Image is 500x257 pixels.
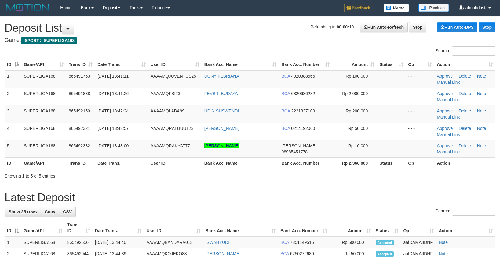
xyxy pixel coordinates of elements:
[434,157,495,169] th: Action
[377,59,406,70] th: Status: activate to sort column ascending
[66,157,95,169] th: Trans ID
[148,157,202,169] th: User ID
[205,240,229,245] a: ISWAHYUDI
[93,219,144,237] th: Date Trans.: activate to sort column ascending
[332,157,377,169] th: Rp 2.360.000
[437,91,453,96] a: Approve
[65,237,93,248] td: 865492656
[348,126,368,131] span: Rp 50,000
[21,219,65,237] th: Game/API: activate to sort column ascending
[63,209,72,214] span: CSV
[477,91,486,96] a: Note
[384,4,409,12] img: Button%20Memo.svg
[5,70,21,88] td: 1
[290,240,314,245] span: Copy 7851149515 to clipboard
[436,46,495,56] label: Search:
[437,108,453,113] a: Approve
[97,108,129,113] span: [DATE] 13:42:24
[437,80,460,85] a: Manual Link
[21,237,65,248] td: SUPERLIGA168
[5,237,21,248] td: 1
[418,4,449,12] img: panduan.png
[376,240,394,245] span: Accepted
[5,171,204,179] div: Showing 1 to 5 of 5 entries
[21,37,77,44] span: ISPORT > SUPERLIGA168
[437,132,460,137] a: Manual Link
[459,91,471,96] a: Delete
[45,209,55,214] span: Copy
[204,108,239,113] a: UDIN SUSWENDI
[202,59,279,70] th: Bank Acc. Name: activate to sort column ascending
[204,126,239,131] a: [PERSON_NAME]
[5,219,21,237] th: ID: activate to sort column descending
[290,251,314,256] span: Copy 6750272680 to clipboard
[65,219,93,237] th: Trans ID: activate to sort column ascending
[21,105,66,123] td: SUPERLIGA168
[342,91,368,96] span: Rp 2,000,000
[204,143,239,148] a: [PERSON_NAME]
[21,157,66,169] th: Game/API
[452,207,495,216] input: Search:
[437,22,477,32] a: Run Auto-DPS
[281,149,308,154] span: Copy 08985451778 to clipboard
[281,74,290,79] span: BCA
[41,207,59,217] a: Copy
[437,97,460,102] a: Manual Link
[437,74,453,79] a: Approve
[406,88,434,105] td: - - -
[401,237,436,248] td: aafDAMAIIDNF
[437,115,460,119] a: Manual Link
[151,126,194,131] span: AAAAMQRATUUU123
[434,59,495,70] th: Action: activate to sort column ascending
[281,143,316,148] span: [PERSON_NAME]
[5,105,21,123] td: 3
[5,123,21,140] td: 4
[69,143,90,148] span: 865492332
[330,219,373,237] th: Amount: activate to sort column ascending
[439,240,448,245] a: Note
[459,126,471,131] a: Delete
[477,143,486,148] a: Note
[409,22,426,32] a: Stop
[148,59,202,70] th: User ID: activate to sort column ascending
[205,251,240,256] a: [PERSON_NAME]
[97,143,129,148] span: [DATE] 13:43:00
[436,219,495,237] th: Action: activate to sort column ascending
[376,251,394,257] span: Accepted
[97,74,129,79] span: [DATE] 13:41:11
[401,219,436,237] th: Op: activate to sort column ascending
[21,123,66,140] td: SUPERLIGA168
[406,123,434,140] td: - - -
[151,108,184,113] span: AAAAMQLABA99
[377,157,406,169] th: Status
[279,59,332,70] th: Bank Acc. Number: activate to sort column ascending
[437,126,453,131] a: Approve
[204,74,239,79] a: DONY FEBRIANA
[97,126,129,131] span: [DATE] 13:42:57
[310,24,354,29] span: Refreshing in:
[69,91,90,96] span: 865491838
[346,74,368,79] span: Rp 100,000
[406,105,434,123] td: - - -
[337,24,354,29] strong: 00:00:10
[151,91,180,96] span: AAAAMQFBI23
[95,157,148,169] th: Date Trans.
[5,192,495,204] h1: Latest Deposit
[477,108,486,113] a: Note
[97,91,129,96] span: [DATE] 13:41:26
[5,3,51,12] img: MOTION_logo.png
[406,70,434,88] td: - - -
[291,126,315,131] span: Copy 0214192060 to clipboard
[437,149,460,154] a: Manual Link
[459,108,471,113] a: Delete
[278,219,330,237] th: Bank Acc. Number: activate to sort column ascending
[348,143,368,148] span: Rp 10,000
[5,140,21,157] td: 5
[291,74,315,79] span: Copy 4020388566 to clipboard
[69,108,90,113] span: 865492150
[21,140,66,157] td: SUPERLIGA168
[151,74,196,79] span: AAAAMQJUVENTUS25
[5,59,21,70] th: ID: activate to sort column descending
[21,59,66,70] th: Game/API: activate to sort column ascending
[281,91,290,96] span: BCA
